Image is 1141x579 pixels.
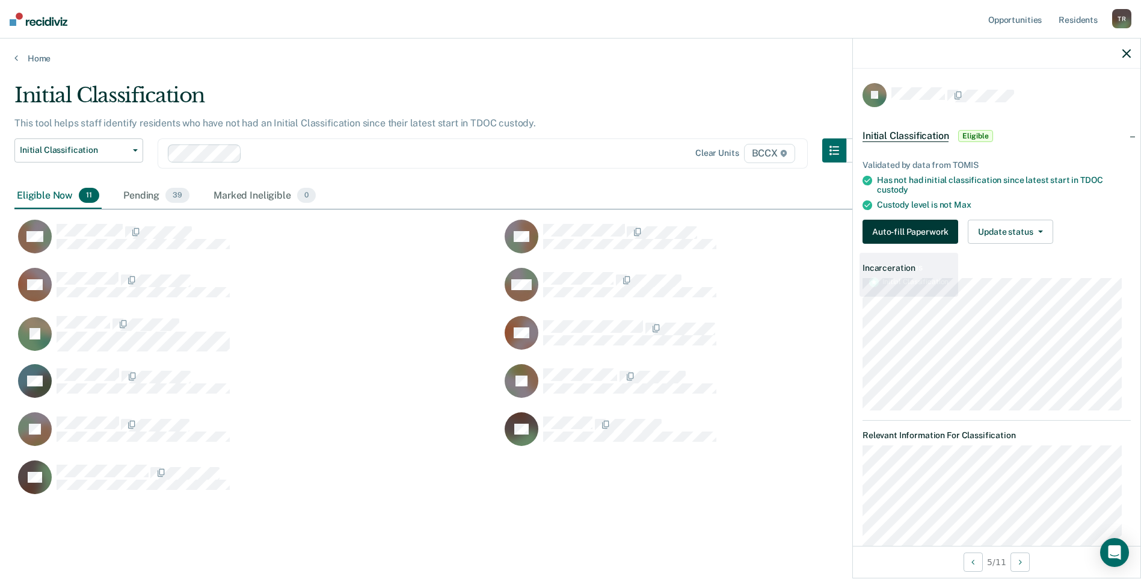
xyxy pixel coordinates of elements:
[211,183,318,209] div: Marked Ineligible
[1100,538,1129,567] div: Open Intercom Messenger
[14,117,536,129] p: This tool helps staff identify residents who have not had an Initial Classification since their l...
[877,200,1131,210] div: Custody level is not
[501,315,988,364] div: CaseloadOpportunityCell-00578653
[14,219,501,267] div: CaseloadOpportunityCell-00614745
[501,364,988,412] div: CaseloadOpportunityCell-00670018
[744,144,795,163] span: BCCX
[14,53,1127,64] a: Home
[297,188,316,203] span: 0
[954,200,971,209] span: Max
[165,188,189,203] span: 39
[501,219,988,267] div: CaseloadOpportunityCell-00594339
[853,546,1140,578] div: 5 / 11
[79,188,99,203] span: 11
[1112,9,1131,28] div: T R
[14,364,501,412] div: CaseloadOpportunityCell-00628862
[695,148,739,158] div: Clear units
[958,130,992,142] span: Eligible
[863,430,1131,441] dt: Relevant Information For Classification
[853,117,1140,155] div: Initial ClassificationEligible
[14,267,501,315] div: CaseloadOpportunityCell-00558046
[863,263,1131,273] dt: Incarceration
[14,183,102,209] div: Eligible Now
[877,185,908,194] span: custody
[14,412,501,460] div: CaseloadOpportunityCell-00674240
[964,553,983,572] button: Previous Opportunity
[501,412,988,460] div: CaseloadOpportunityCell-00296132
[968,220,1053,244] button: Update status
[863,220,958,244] button: Auto-fill Paperwork
[863,160,1131,170] div: Validated by data from TOMIS
[863,220,963,244] a: Navigate to form link
[501,267,988,315] div: CaseloadOpportunityCell-00581919
[14,315,501,364] div: CaseloadOpportunityCell-00579130
[10,13,67,26] img: Recidiviz
[20,145,128,155] span: Initial Classification
[121,183,192,209] div: Pending
[863,130,949,142] span: Initial Classification
[14,460,501,508] div: CaseloadOpportunityCell-00476820
[877,175,1131,196] div: Has not had initial classification since latest start in TDOC
[1010,553,1030,572] button: Next Opportunity
[14,83,870,117] div: Initial Classification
